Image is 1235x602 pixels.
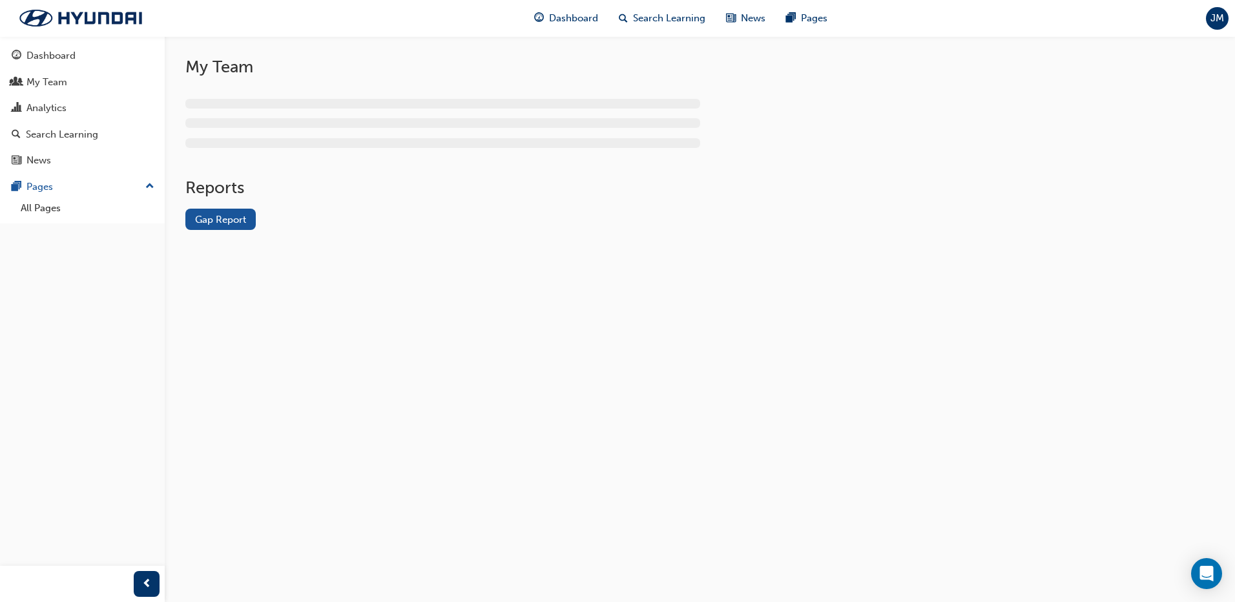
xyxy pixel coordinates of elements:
span: guage-icon [12,50,21,62]
span: Search Learning [633,11,705,26]
a: Search Learning [5,123,160,147]
a: news-iconNews [716,5,776,32]
a: Analytics [5,96,160,120]
div: Open Intercom Messenger [1191,558,1222,589]
span: JM [1210,11,1224,26]
div: My Team [26,75,67,90]
span: News [741,11,765,26]
span: search-icon [619,10,628,26]
div: News [26,153,51,168]
span: up-icon [145,178,154,195]
button: JM [1206,7,1229,30]
button: Pages [5,175,160,199]
span: news-icon [726,10,736,26]
a: News [5,149,160,172]
a: Dashboard [5,44,160,68]
span: people-icon [12,77,21,88]
span: pages-icon [786,10,796,26]
a: Gap Report [185,209,256,230]
a: guage-iconDashboard [524,5,608,32]
h2: Reports [185,178,1214,198]
span: Dashboard [549,11,598,26]
h2: My Team [185,57,1214,78]
a: My Team [5,70,160,94]
img: Trak [6,5,155,32]
div: Analytics [26,101,67,116]
span: news-icon [12,155,21,167]
div: Dashboard [26,48,76,63]
span: pages-icon [12,182,21,193]
span: search-icon [12,129,21,141]
div: Search Learning [26,127,98,142]
span: prev-icon [142,576,152,592]
a: search-iconSearch Learning [608,5,716,32]
span: Pages [801,11,827,26]
span: guage-icon [534,10,544,26]
a: pages-iconPages [776,5,838,32]
button: DashboardMy TeamAnalyticsSearch LearningNews [5,41,160,175]
div: Pages [26,180,53,194]
span: chart-icon [12,103,21,114]
a: All Pages [16,198,160,218]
